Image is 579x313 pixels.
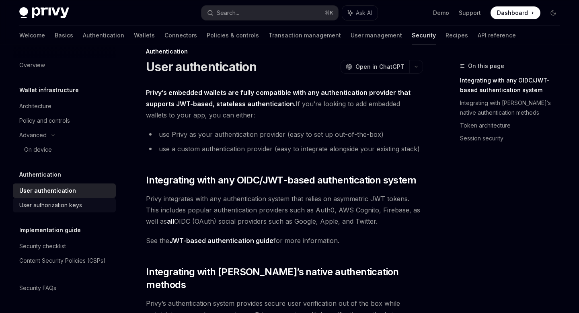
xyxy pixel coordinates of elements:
a: Content Security Policies (CSPs) [13,253,116,268]
li: use Privy as your authentication provider (easy to set up out-of-the-box) [146,129,423,140]
a: Security [412,26,436,45]
a: Connectors [164,26,197,45]
button: Search...⌘K [201,6,338,20]
div: Security checklist [19,241,66,251]
a: Policies & controls [207,26,259,45]
a: Security checklist [13,239,116,253]
div: Policy and controls [19,116,70,126]
span: On this page [468,61,504,71]
img: dark logo [19,7,69,19]
a: Policy and controls [13,113,116,128]
span: Ask AI [356,9,372,17]
h5: Wallet infrastructure [19,85,79,95]
div: User authorization keys [19,200,82,210]
h5: Authentication [19,170,61,179]
strong: Privy’s embedded wallets are fully compatible with any authentication provider that supports JWT-... [146,89,411,108]
button: Open in ChatGPT [341,60,409,74]
div: Content Security Policies (CSPs) [19,256,106,266]
a: User authentication [13,183,116,198]
a: Overview [13,58,116,72]
a: Welcome [19,26,45,45]
div: User authentication [19,186,76,196]
a: Support [459,9,481,17]
a: Authentication [83,26,124,45]
div: On device [24,145,52,154]
span: Privy integrates with any authentication system that relies on asymmetric JWT tokens. This includ... [146,193,423,227]
h5: Implementation guide [19,225,81,235]
div: Architecture [19,101,51,111]
span: See the for more information. [146,235,423,246]
a: Security FAQs [13,281,116,295]
a: Wallets [134,26,155,45]
a: User authorization keys [13,198,116,212]
a: Basics [55,26,73,45]
a: Integrating with [PERSON_NAME]’s native authentication methods [460,97,566,119]
h1: User authentication [146,60,257,74]
a: JWT-based authentication guide [169,237,273,245]
strong: all [167,217,174,225]
span: Integrating with any OIDC/JWT-based authentication system [146,174,416,187]
button: Toggle dark mode [547,6,560,19]
a: Integrating with any OIDC/JWT-based authentication system [460,74,566,97]
span: ⌘ K [325,10,333,16]
a: Token architecture [460,119,566,132]
a: Transaction management [269,26,341,45]
span: Integrating with [PERSON_NAME]’s native authentication methods [146,266,423,291]
a: Dashboard [491,6,540,19]
div: Search... [217,8,239,18]
a: API reference [478,26,516,45]
li: use a custom authentication provider (easy to integrate alongside your existing stack) [146,143,423,154]
div: Advanced [19,130,47,140]
button: Ask AI [342,6,378,20]
div: Security FAQs [19,283,56,293]
a: User management [351,26,402,45]
a: Demo [433,9,449,17]
a: On device [13,142,116,157]
span: Open in ChatGPT [355,63,404,71]
a: Recipes [446,26,468,45]
div: Authentication [146,47,423,56]
span: If you’re looking to add embedded wallets to your app, you can either: [146,87,423,121]
div: Overview [19,60,45,70]
span: Dashboard [497,9,528,17]
a: Session security [460,132,566,145]
a: Architecture [13,99,116,113]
